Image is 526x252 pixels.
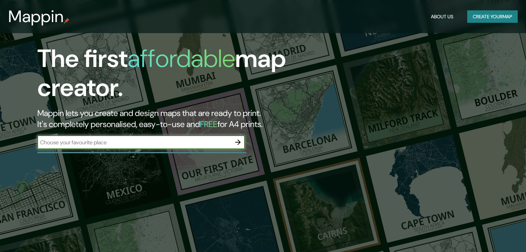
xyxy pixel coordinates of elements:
input: Choose your favourite place [37,138,231,146]
h3: Mappin [8,7,64,26]
button: Create yourmap [467,10,518,23]
img: mappin-pin [64,18,70,23]
h1: affordable [128,42,235,75]
button: About Us [428,10,456,23]
h1: The first map creator. [37,44,301,108]
h5: FREE [200,119,218,129]
h2: Mappin lets you create and design maps that are ready to print. It's completely personalised, eas... [37,108,301,130]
